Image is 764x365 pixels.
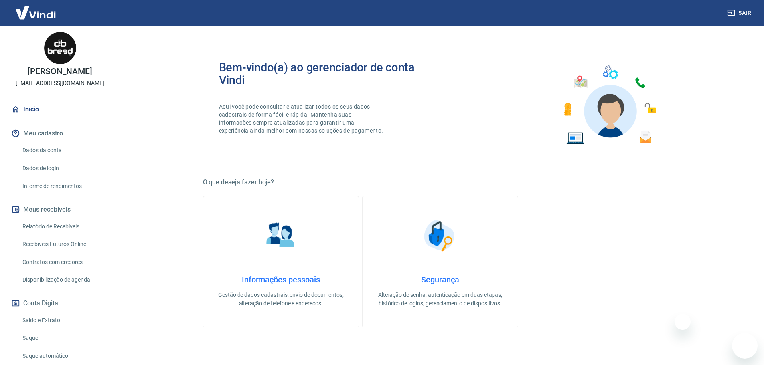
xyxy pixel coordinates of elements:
[420,216,460,256] img: Segurança
[216,291,346,308] p: Gestão de dados cadastrais, envio de documentos, alteração de telefone e endereços.
[19,218,110,235] a: Relatório de Recebíveis
[19,272,110,288] a: Disponibilização de agenda
[557,61,662,149] img: Imagem de um avatar masculino com diversos icones exemplificando as funcionalidades do gerenciado...
[10,0,62,25] img: Vindi
[19,254,110,270] a: Contratos com credores
[19,142,110,159] a: Dados da conta
[10,201,110,218] button: Meus recebíveis
[219,61,440,87] h2: Bem-vindo(a) ao gerenciador de conta Vindi
[19,348,110,364] a: Saque automático
[10,101,110,118] a: Início
[19,178,110,194] a: Informe de rendimentos
[375,275,505,284] h4: Segurança
[375,291,505,308] p: Alteração de senha, autenticação em duas etapas, histórico de logins, gerenciamento de dispositivos.
[216,275,346,284] h4: Informações pessoais
[732,333,758,359] iframe: Botão para abrir a janela de mensagens
[10,125,110,142] button: Meu cadastro
[203,196,359,327] a: Informações pessoaisInformações pessoaisGestão de dados cadastrais, envio de documentos, alteraçã...
[725,6,754,20] button: Sair
[10,294,110,312] button: Conta Digital
[28,67,92,76] p: [PERSON_NAME]
[19,330,110,346] a: Saque
[44,32,76,64] img: aca19e66-decf-4676-9a4b-95233c03c037.jpeg
[261,216,301,256] img: Informações pessoais
[362,196,518,327] a: SegurançaSegurançaAlteração de senha, autenticação em duas etapas, histórico de logins, gerenciam...
[203,178,678,186] h5: O que deseja fazer hoje?
[16,79,104,87] p: [EMAIL_ADDRESS][DOMAIN_NAME]
[19,312,110,329] a: Saldo e Extrato
[675,314,691,330] iframe: Fechar mensagem
[19,236,110,252] a: Recebíveis Futuros Online
[19,160,110,177] a: Dados de login
[219,103,385,135] p: Aqui você pode consultar e atualizar todos os seus dados cadastrais de forma fácil e rápida. Mant...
